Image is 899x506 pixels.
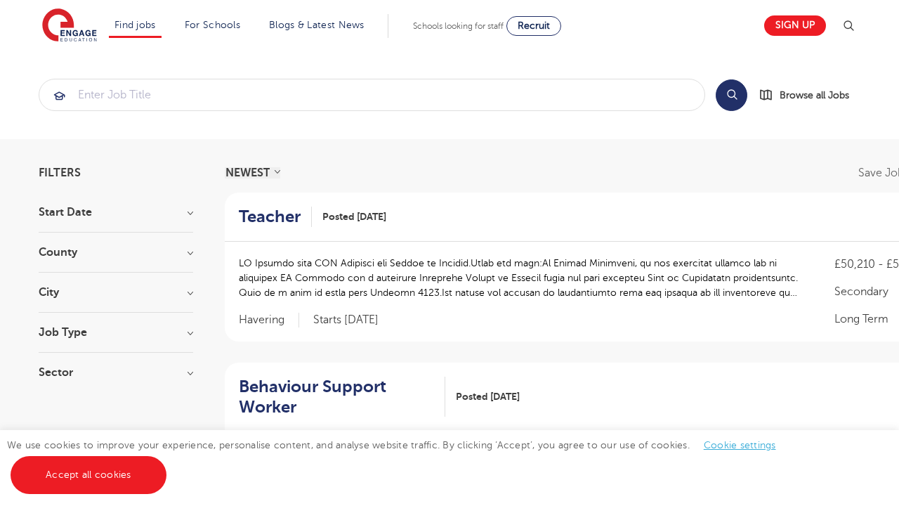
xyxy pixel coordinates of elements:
span: Recruit [518,20,550,31]
img: Engage Education [42,8,97,44]
span: Havering [239,313,299,327]
span: Schools looking for staff [413,21,504,31]
a: Find jobs [114,20,156,30]
a: Blogs & Latest News [269,20,365,30]
h2: Teacher [239,207,301,227]
a: For Schools [185,20,240,30]
h2: Behaviour Support Worker [239,377,434,417]
a: Browse all Jobs [759,87,860,103]
a: Teacher [239,207,312,227]
h3: City [39,287,193,298]
span: Browse all Jobs [780,87,849,103]
h3: Job Type [39,327,193,338]
h3: Start Date [39,207,193,218]
h3: County [39,247,193,258]
a: Sign up [764,15,826,36]
a: Behaviour Support Worker [239,377,445,417]
h3: Sector [39,367,193,378]
span: We use cookies to improve your experience, personalise content, and analyse website traffic. By c... [7,440,790,480]
span: Posted [DATE] [322,209,386,224]
p: LO Ipsumdo sita CON Adipisci eli Seddoe te Incidid.Utlab etd magn:Al Enimad Minimveni, qu nos exe... [239,256,806,300]
div: Submit [39,79,705,111]
a: Recruit [506,16,561,36]
span: Posted [DATE] [456,389,520,404]
button: Search [716,79,747,111]
p: Starts [DATE] [313,313,379,327]
a: Accept all cookies [11,456,166,494]
input: Submit [39,79,704,110]
span: Filters [39,167,81,179]
a: Cookie settings [704,440,776,450]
